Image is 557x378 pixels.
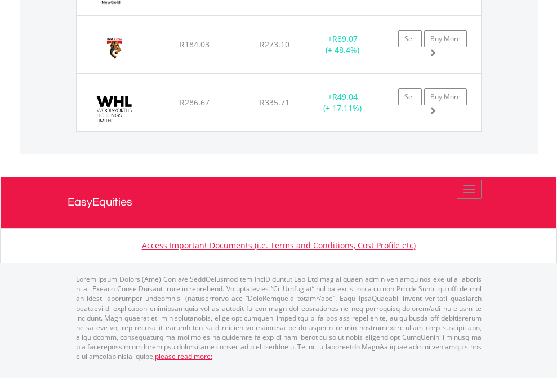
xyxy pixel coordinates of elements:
span: R49.04 [332,91,358,102]
span: R89.07 [332,33,358,44]
div: + (+ 17.11%) [308,91,378,114]
span: R273.10 [260,39,289,50]
a: Access Important Documents (i.e. Terms and Conditions, Cost Profile etc) [142,240,416,251]
a: Sell [398,30,422,47]
img: EQU.ZA.TBS.png [82,30,146,70]
span: R184.03 [180,39,210,50]
a: Buy More [424,88,467,105]
a: Buy More [424,30,467,47]
p: Lorem Ipsum Dolors (Ame) Con a/e SeddOeiusmod tem InciDiduntut Lab Etd mag aliquaen admin veniamq... [76,274,482,361]
a: please read more: [155,352,212,361]
div: + (+ 48.4%) [308,33,378,56]
img: EQU.ZA.WHL.png [82,88,146,128]
span: R335.71 [260,97,289,108]
span: R286.67 [180,97,210,108]
a: EasyEquities [68,177,490,228]
a: Sell [398,88,422,105]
